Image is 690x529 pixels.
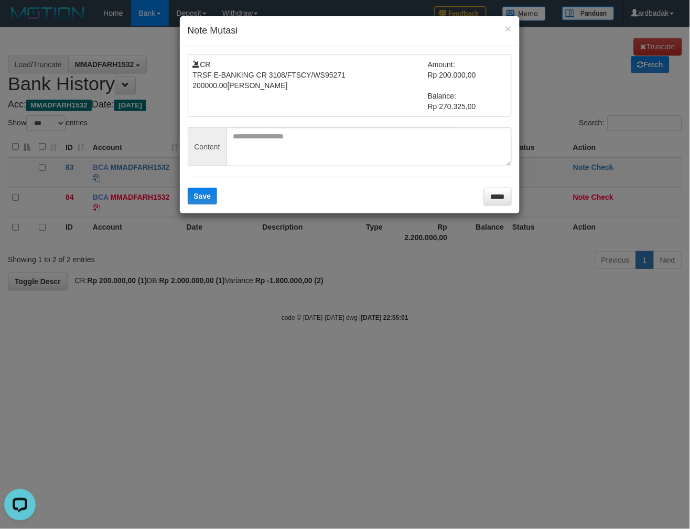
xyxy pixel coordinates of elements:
td: CR TRSF E-BANKING CR 3108/FTSCY/WS95271 200000.00[PERSON_NAME] [193,59,428,112]
td: Amount: Rp 200.000,00 Balance: Rp 270.325,00 [428,59,506,112]
span: Content [188,127,227,166]
span: Save [194,192,211,200]
h4: Note Mutasi [188,24,512,38]
button: Open LiveChat chat widget [4,4,36,36]
button: Save [188,188,218,204]
button: × [505,23,511,34]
